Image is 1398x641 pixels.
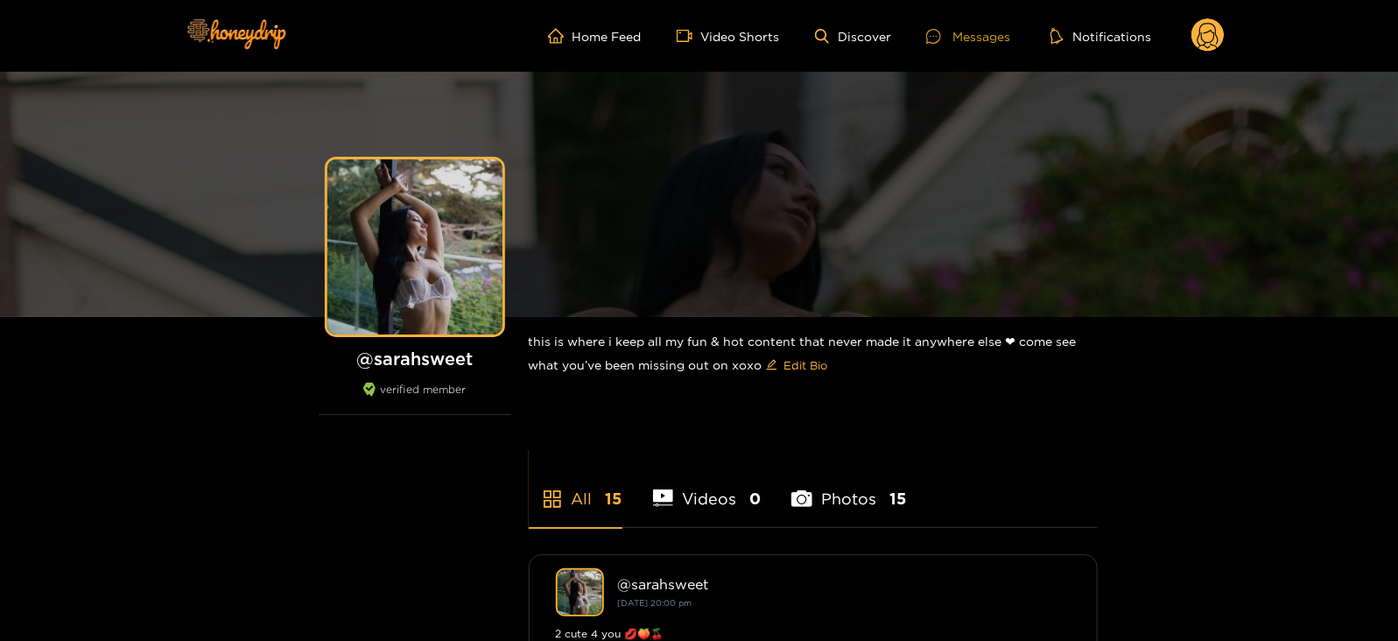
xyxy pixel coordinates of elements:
h1: @ sarahsweet [319,348,511,370]
span: Edit Bio [784,356,828,374]
a: Discover [815,29,891,44]
div: @ sarahsweet [618,576,1071,592]
span: video-camera [677,28,701,44]
div: verified member [319,383,511,415]
span: 15 [606,488,622,510]
small: [DATE] 20:00 pm [618,598,692,608]
span: appstore [542,489,563,510]
a: Home Feed [548,28,642,44]
li: Photos [791,448,906,527]
div: this is where i keep all my fun & hot content that never made it anywhere else ❤︎︎ come see what ... [529,317,1098,393]
img: sarahsweet [556,568,604,616]
button: Notifications [1045,27,1156,45]
li: All [529,448,622,527]
div: Messages [926,26,1010,46]
button: editEdit Bio [762,351,832,379]
span: home [548,28,573,44]
a: Video Shorts [677,28,780,44]
span: edit [766,359,777,372]
li: Videos [653,448,762,527]
span: 15 [889,488,906,510]
span: 0 [749,488,761,510]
